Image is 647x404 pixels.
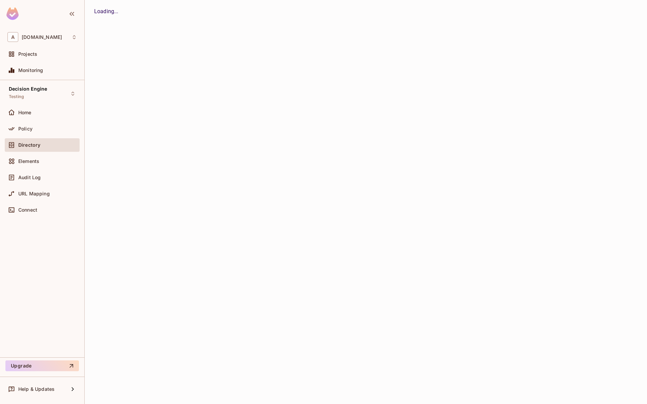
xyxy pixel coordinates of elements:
[18,191,50,196] span: URL Mapping
[18,51,37,57] span: Projects
[9,94,24,99] span: Testing
[94,7,638,16] div: Loading...
[6,7,19,20] img: SReyMgAAAABJRU5ErkJggg==
[18,175,41,180] span: Audit Log
[9,86,47,92] span: Decision Engine
[18,142,40,148] span: Directory
[18,68,43,73] span: Monitoring
[18,207,37,213] span: Connect
[7,32,18,42] span: A
[18,386,55,392] span: Help & Updates
[18,110,32,115] span: Home
[18,159,39,164] span: Elements
[5,360,79,371] button: Upgrade
[18,126,33,132] span: Policy
[22,34,62,40] span: Workspace: abclojistik.com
